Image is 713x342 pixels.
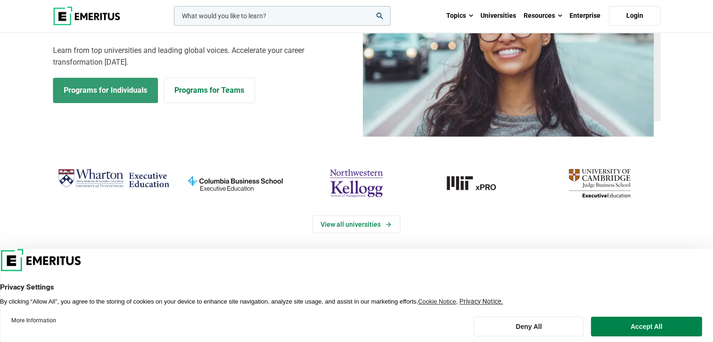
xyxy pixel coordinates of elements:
[422,165,534,201] a: MIT-xPRO
[53,78,158,103] a: Explore Programs
[174,6,390,26] input: woocommerce-product-search-field-0
[300,165,413,201] img: northwestern-kellogg
[543,165,655,201] img: cambridge-judge-business-school
[313,216,400,233] a: View Universities
[164,78,255,103] a: Explore for Business
[58,165,170,193] img: Wharton Executive Education
[53,45,351,68] p: Learn from top universities and leading global voices. Accelerate your career transformation [DATE].
[422,165,534,201] img: MIT xPRO
[179,165,291,201] img: columbia-business-school
[609,6,660,26] a: Login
